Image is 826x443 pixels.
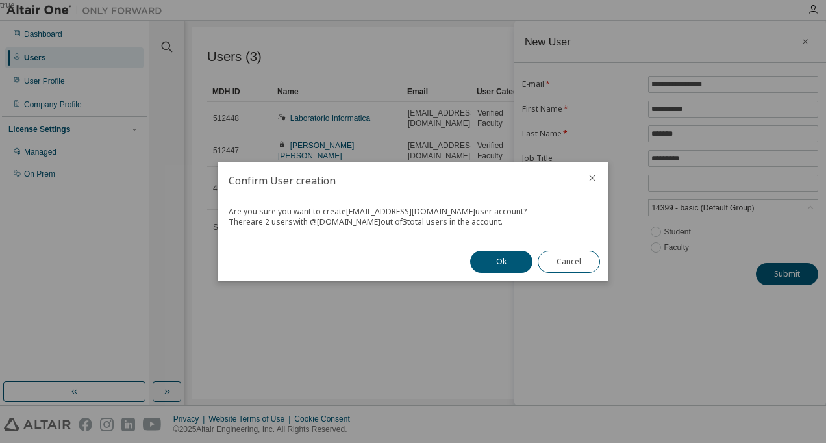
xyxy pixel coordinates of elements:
div: There are 2 users with @ [DOMAIN_NAME] out of 3 total users in the account. [229,217,597,227]
button: close [587,173,597,183]
button: Ok [470,251,532,273]
button: Cancel [538,251,600,273]
h2: Confirm User creation [218,162,577,199]
div: Are you sure you want to create [EMAIL_ADDRESS][DOMAIN_NAME] user account? [229,207,597,217]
